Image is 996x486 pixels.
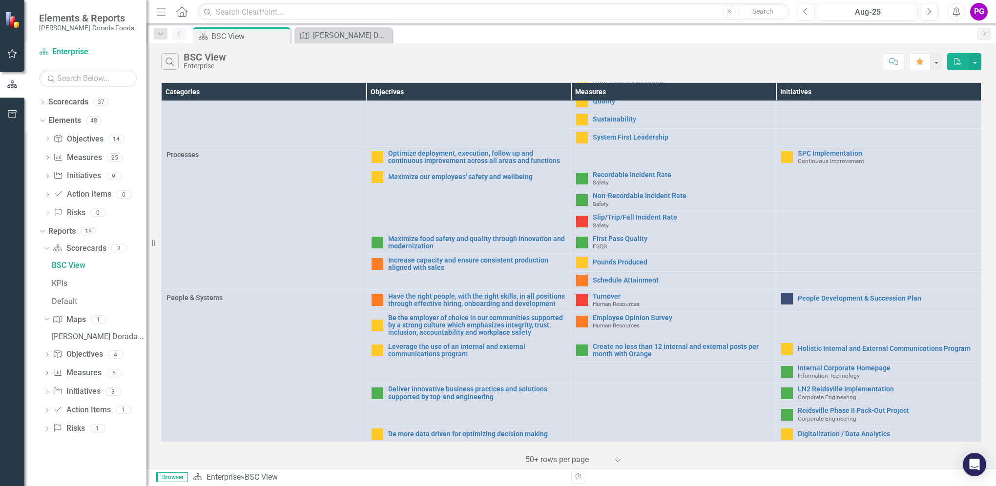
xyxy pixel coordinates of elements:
[593,235,771,243] a: First Pass Quality
[781,366,793,378] img: Above Target
[372,171,383,183] img: Caution
[53,349,103,360] a: Objectives
[39,24,134,32] small: [PERSON_NAME]-Dorada Foods
[798,345,976,352] a: Holistic Internal and External Communications Program
[798,158,864,164] span: Continuous Improvement
[90,209,106,217] div: 0
[593,134,771,141] a: System First Leadership
[576,344,588,356] img: Above Target
[576,316,588,327] img: Warning
[106,369,122,377] div: 5
[576,294,588,306] img: Below Plan
[111,244,127,252] div: 3
[576,216,588,227] img: Below Plan
[193,472,564,483] div: »
[738,5,787,19] button: Search
[781,293,793,304] img: No Information
[593,192,771,200] a: Non-Recordable Incident Rate
[53,152,102,163] a: Measures
[91,315,106,324] div: 1
[48,226,76,237] a: Reports
[166,150,361,160] span: Processes
[576,257,588,268] img: Caution
[593,322,640,329] span: Human Resources
[576,237,588,248] img: Above Target
[39,70,137,87] input: Search Below...
[53,386,100,397] a: Initiatives
[106,172,122,180] div: 9
[86,117,102,125] div: 48
[388,235,566,250] a: Maximize food safety and quality through innovation and modernization
[52,332,146,341] div: [PERSON_NAME] Dorada Map
[52,261,146,270] div: BSC View
[576,194,588,206] img: Above Target
[388,430,566,438] a: Be more data driven for optimizing decision making
[81,227,96,236] div: 18
[576,173,588,184] img: Above Target
[798,150,976,157] a: SPC Implementation
[593,214,771,221] a: Slip/Trip/Fall Incident Rate
[116,406,131,414] div: 1
[372,237,383,248] img: Above Target
[93,98,109,106] div: 37
[372,344,383,356] img: Caution
[593,201,609,207] span: Safety
[818,3,917,20] button: Aug-25
[798,295,976,302] a: People Development & Succession Plan
[372,151,383,163] img: Caution
[372,320,383,331] img: Caution
[798,394,856,401] span: Corporate Engineering
[156,472,188,482] span: Browser
[388,293,566,308] a: Have the right people, with the right skills, in all positions through effective hiring, onboardi...
[963,453,986,476] div: Open Intercom Messenger
[781,409,793,421] img: Above Target
[105,387,121,396] div: 3
[184,52,226,62] div: BSC View
[593,98,771,105] a: Quality
[372,428,383,440] img: Caution
[593,171,771,179] a: Recordable Incident Rate
[53,207,85,219] a: Risks
[53,189,111,200] a: Action Items
[5,11,22,28] img: ClearPoint Strategy
[798,364,976,372] a: Internal Corporate Homepage
[108,135,124,143] div: 14
[388,343,566,358] a: Leverage the use of an internal and external communications program
[798,385,976,393] a: LN2 Reidsville Implementation
[107,153,123,162] div: 25
[593,179,609,186] span: Safety
[39,12,134,24] span: Elements & Reports
[781,151,793,163] img: Caution
[593,243,607,250] span: FSQS
[198,3,789,20] input: Search ClearPoint...
[798,415,856,422] span: Corporate Engineering
[593,314,771,322] a: Employee Opinion Survey
[53,170,101,182] a: Initiatives
[48,115,81,126] a: Elements
[576,96,588,107] img: Caution
[372,294,383,306] img: Warning
[52,297,146,306] div: Default
[297,29,390,41] a: [PERSON_NAME] Dorada Map
[798,372,860,379] span: Information Technology
[781,428,793,440] img: Caution
[39,46,137,58] a: Enterprise
[970,3,988,20] button: PG
[52,279,146,288] div: KPIs
[313,29,390,41] div: [PERSON_NAME] Dorada Map
[388,385,566,401] a: Deliver innovative business practices and solutions supported by top-end engineering
[53,134,103,145] a: Objectives
[245,472,278,482] div: BSC View
[388,314,566,337] a: Be the employer of choice in our communities supported by a strong culture which emphasizes integ...
[593,222,609,229] span: Safety
[593,116,771,123] a: Sustainability
[593,277,771,284] a: Schedule Attainment
[53,367,101,379] a: Measures
[798,430,976,438] a: Digitalization / Data Analytics
[53,423,84,434] a: Risks
[211,30,288,42] div: BSC View
[781,343,793,355] img: Caution
[576,275,588,286] img: Warning
[49,258,146,273] a: BSC View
